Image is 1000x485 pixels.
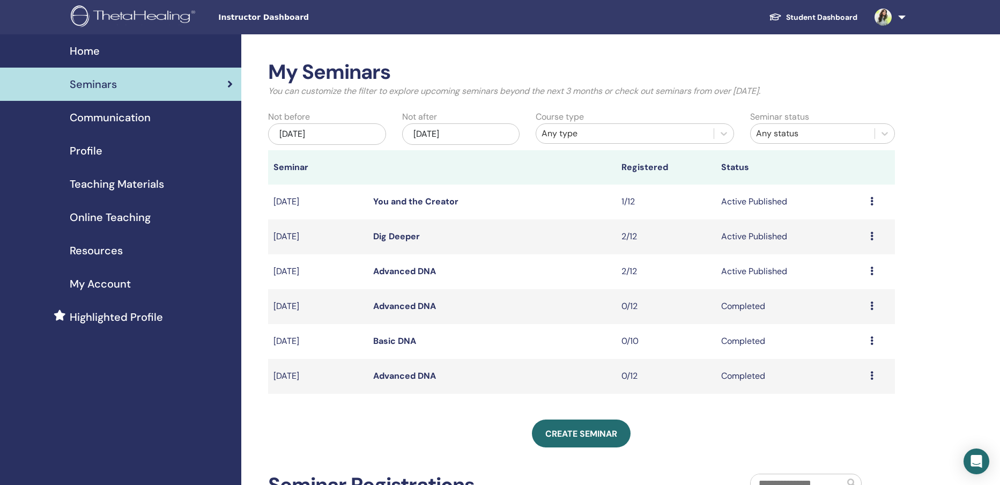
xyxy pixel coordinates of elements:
td: Completed [716,324,865,359]
a: Dig Deeper [373,231,420,242]
label: Course type [536,111,584,123]
a: Advanced DNA [373,300,436,312]
span: Create seminar [545,428,617,439]
div: Any status [756,127,869,140]
img: graduation-cap-white.svg [769,12,782,21]
td: 0/12 [616,289,716,324]
span: Teaching Materials [70,176,164,192]
td: 2/12 [616,219,716,254]
span: Seminars [70,76,117,92]
td: [DATE] [268,185,368,219]
td: [DATE] [268,359,368,394]
th: Status [716,150,865,185]
a: Create seminar [532,420,631,447]
span: Home [70,43,100,59]
span: Resources [70,242,123,259]
th: Seminar [268,150,368,185]
span: Online Teaching [70,209,151,225]
span: Profile [70,143,102,159]
a: Advanced DNA [373,266,436,277]
span: Highlighted Profile [70,309,163,325]
td: Active Published [716,185,865,219]
span: Communication [70,109,151,126]
a: Basic DNA [373,335,416,347]
td: Completed [716,359,865,394]
h2: My Seminars [268,60,895,85]
td: 0/12 [616,359,716,394]
td: 1/12 [616,185,716,219]
div: [DATE] [268,123,386,145]
td: [DATE] [268,219,368,254]
a: You and the Creator [373,196,458,207]
span: My Account [70,276,131,292]
div: Open Intercom Messenger [964,449,989,474]
td: Completed [716,289,865,324]
td: Active Published [716,254,865,289]
td: Active Published [716,219,865,254]
p: You can customize the filter to explore upcoming seminars beyond the next 3 months or check out s... [268,85,895,98]
td: [DATE] [268,289,368,324]
a: Advanced DNA [373,370,436,381]
td: 2/12 [616,254,716,289]
div: [DATE] [402,123,520,145]
img: logo.png [71,5,199,30]
a: Student Dashboard [760,8,866,27]
div: Any type [542,127,708,140]
td: [DATE] [268,254,368,289]
img: default.jpg [875,9,892,26]
td: [DATE] [268,324,368,359]
label: Not before [268,111,310,123]
span: Instructor Dashboard [218,12,379,23]
label: Not after [402,111,437,123]
label: Seminar status [750,111,809,123]
td: 0/10 [616,324,716,359]
th: Registered [616,150,716,185]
